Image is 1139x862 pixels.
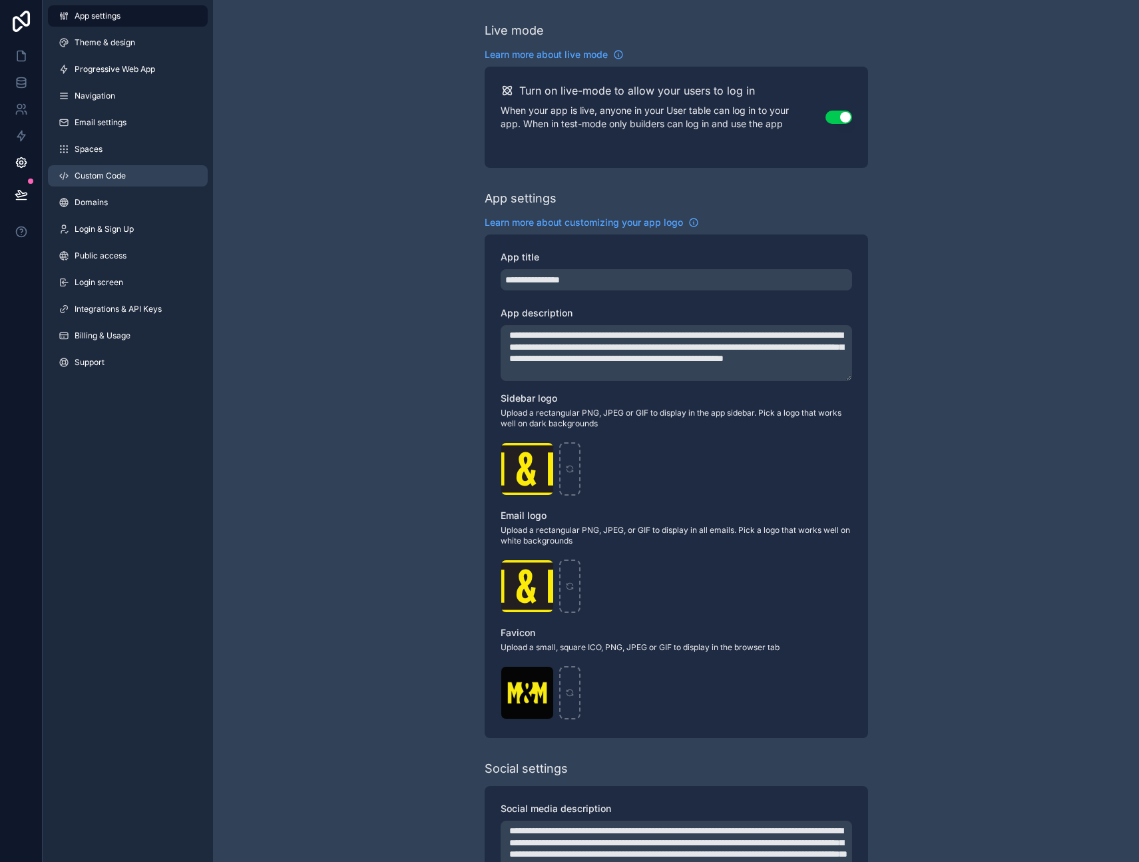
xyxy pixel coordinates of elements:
[501,392,557,404] span: Sidebar logo
[75,330,130,341] span: Billing & Usage
[485,216,699,229] a: Learn more about customizing your app logo
[501,642,852,653] span: Upload a small, square ICO, PNG, JPEG or GIF to display in the browser tab
[75,11,120,21] span: App settings
[48,5,208,27] a: App settings
[75,144,103,155] span: Spaces
[75,197,108,208] span: Domains
[75,224,134,234] span: Login & Sign Up
[485,189,557,208] div: App settings
[75,277,123,288] span: Login screen
[48,192,208,213] a: Domains
[48,85,208,107] a: Navigation
[485,48,624,61] a: Learn more about live mode
[48,245,208,266] a: Public access
[75,64,155,75] span: Progressive Web App
[48,59,208,80] a: Progressive Web App
[485,21,544,40] div: Live mode
[48,352,208,373] a: Support
[501,408,852,429] span: Upload a rectangular PNG, JPEG or GIF to display in the app sidebar. Pick a logo that works well ...
[75,37,135,48] span: Theme & design
[485,216,683,229] span: Learn more about customizing your app logo
[48,298,208,320] a: Integrations & API Keys
[75,117,126,128] span: Email settings
[519,83,755,99] h2: Turn on live-mode to allow your users to log in
[501,803,611,814] span: Social media description
[75,91,115,101] span: Navigation
[501,525,852,546] span: Upload a rectangular PNG, JPEG, or GIF to display in all emails. Pick a logo that works well on w...
[75,171,126,181] span: Custom Code
[48,272,208,293] a: Login screen
[48,325,208,346] a: Billing & Usage
[48,218,208,240] a: Login & Sign Up
[48,165,208,187] a: Custom Code
[48,32,208,53] a: Theme & design
[48,139,208,160] a: Spaces
[501,251,539,262] span: App title
[501,307,572,318] span: App description
[485,759,568,778] div: Social settings
[75,357,105,368] span: Support
[75,304,162,314] span: Integrations & API Keys
[501,104,825,131] p: When your app is live, anyone in your User table can log in to your app. When in test-mode only b...
[48,112,208,133] a: Email settings
[485,48,608,61] span: Learn more about live mode
[75,250,126,261] span: Public access
[501,627,535,638] span: Favicon
[501,510,547,521] span: Email logo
